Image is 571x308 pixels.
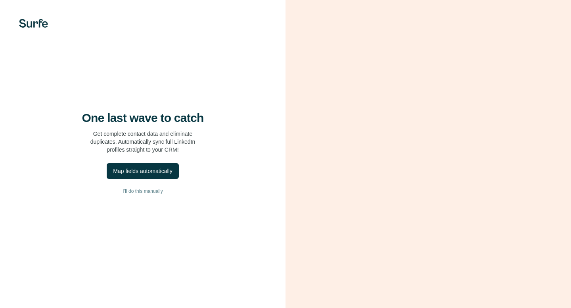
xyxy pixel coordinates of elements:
span: I’ll do this manually [123,188,163,195]
button: I’ll do this manually [16,185,270,197]
div: Map fields automatically [113,167,172,175]
p: Get complete contact data and eliminate duplicates. Automatically sync full LinkedIn profiles str... [90,130,195,154]
img: Surfe's logo [19,19,48,28]
button: Map fields automatically [107,163,178,179]
h4: One last wave to catch [82,111,204,125]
